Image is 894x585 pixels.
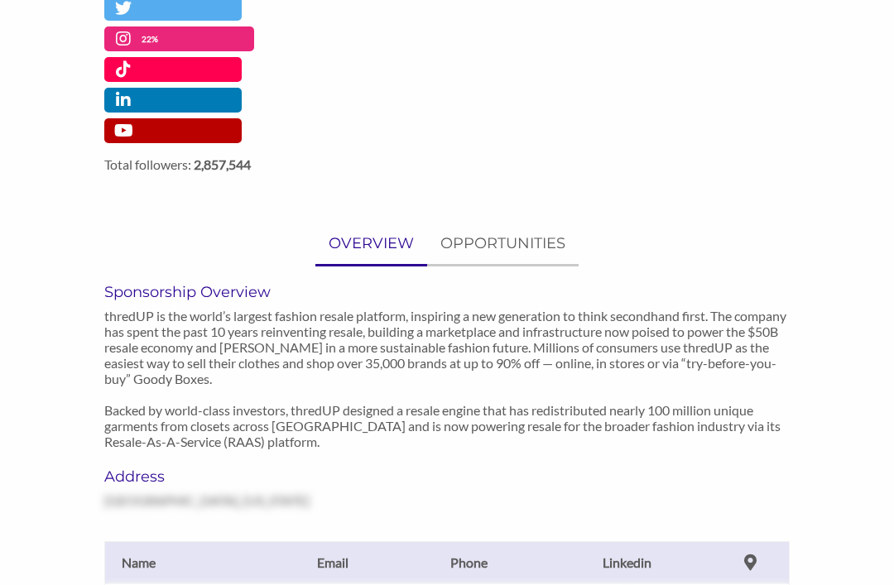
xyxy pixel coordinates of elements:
[104,468,316,487] h6: Address
[142,32,162,48] p: 22%
[329,233,414,257] p: OVERVIEW
[271,542,396,584] th: Email
[396,542,542,584] th: Phone
[194,157,251,173] strong: 2,857,544
[104,284,789,302] h6: Sponsorship Overview
[104,309,789,450] p: thredUP is the world’s largest fashion resale platform, inspiring a new generation to think secon...
[105,542,271,584] th: Name
[104,157,789,173] label: Total followers:
[542,542,713,584] th: Linkedin
[440,233,565,257] p: OPPORTUNITIES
